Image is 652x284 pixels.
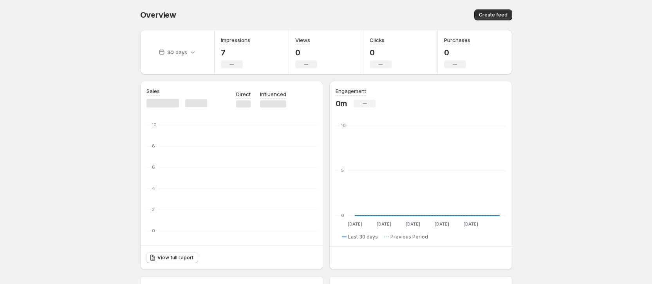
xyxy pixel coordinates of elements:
span: Create feed [479,12,508,18]
text: 2 [152,207,155,212]
p: 0 [295,48,317,57]
p: 0 [370,48,392,57]
h3: Clicks [370,36,385,44]
span: View full report [157,255,193,261]
text: 0 [152,228,155,233]
text: 6 [152,164,155,170]
p: Direct [236,90,251,98]
h3: Purchases [444,36,470,44]
text: 4 [152,186,155,191]
p: 7 [221,48,250,57]
text: 5 [341,167,344,173]
p: 0m [336,99,348,108]
text: 8 [152,143,155,149]
p: 30 days [167,48,187,56]
text: 0 [341,213,344,218]
text: 10 [152,122,157,127]
span: Overview [140,10,176,20]
span: Previous Period [390,234,428,240]
h3: Impressions [221,36,250,44]
button: Create feed [474,9,512,20]
a: View full report [146,252,198,263]
span: Last 30 days [348,234,378,240]
h3: Engagement [336,87,366,95]
h3: Views [295,36,310,44]
text: [DATE] [434,221,449,227]
p: Influenced [260,90,286,98]
text: [DATE] [347,221,362,227]
h3: Sales [146,87,160,95]
text: [DATE] [463,221,478,227]
text: 10 [341,123,346,128]
text: [DATE] [376,221,391,227]
text: [DATE] [405,221,420,227]
p: 0 [444,48,470,57]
